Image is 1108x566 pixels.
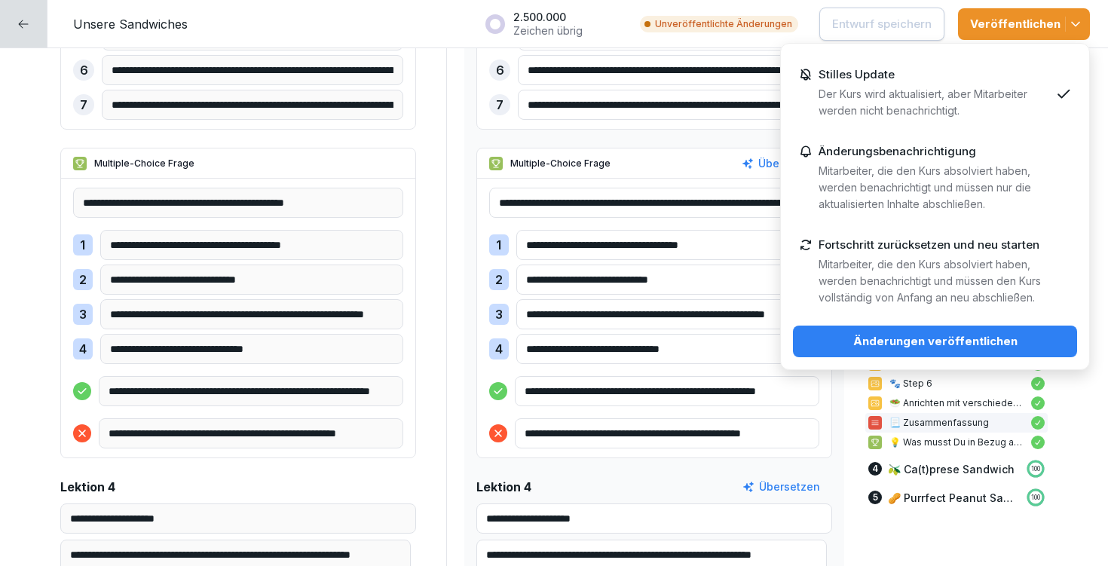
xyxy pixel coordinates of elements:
[489,304,509,325] div: 3
[73,94,94,115] div: 7
[868,462,882,476] div: 4
[1031,464,1040,473] p: 100
[73,304,93,325] div: 3
[73,269,93,290] div: 2
[888,490,1019,506] p: 🥜 Purrfect Peanut Sandwich
[742,479,820,495] button: Übersetzen
[889,377,1024,390] p: 🐾 Step 6
[742,155,819,172] button: Übersetzen
[793,326,1077,357] button: Änderungen veröffentlichen
[73,234,93,255] div: 1
[819,145,976,158] p: Änderungsbenachrichtigung
[868,491,882,504] div: 5
[489,60,510,81] div: 6
[805,333,1065,350] div: Änderungen veröffentlichen
[819,256,1050,306] p: Mitarbeiter, die den Kurs absolviert haben, werden benachrichtigt und müssen den Kurs vollständig...
[889,416,1024,430] p: 📃 Zusammenfassung
[832,16,932,32] p: Entwurf speichern
[73,60,94,81] div: 6
[819,238,1039,252] p: Fortschritt zurücksetzen und neu starten
[489,94,510,115] div: 7
[489,338,509,359] div: 4
[489,269,509,290] div: 2
[73,338,93,359] div: 4
[888,461,1015,477] p: 🫒 Ca(t)prese Sandwich
[958,8,1090,40] button: Veröffentlichen
[73,15,188,33] p: Unsere Sandwiches
[94,157,194,170] p: Multiple-Choice Frage
[655,17,792,31] p: Unveröffentlichte Änderungen
[477,5,626,43] button: 2.500.000Zeichen übrig
[60,478,115,496] p: Lektion 4
[489,234,509,255] div: 1
[819,68,895,81] p: Stilles Update
[970,16,1078,32] div: Veröffentlichen
[513,24,583,38] p: Zeichen übrig
[476,478,531,496] p: Lektion 4
[819,86,1050,119] p: Der Kurs wird aktualisiert, aber Mitarbeiter werden nicht benachrichtigt.
[513,11,583,24] p: 2.500.000
[819,163,1050,213] p: Mitarbeiter, die den Kurs absolviert haben, werden benachrichtigt und müssen nur die aktualisiert...
[819,8,944,41] button: Entwurf speichern
[510,157,611,170] p: Multiple-Choice Frage
[889,436,1024,449] p: 💡 Was musst Du in Bezug auf die Guerkamole beachten?
[889,396,1024,410] p: 🥗 Anrichten mit verschiedenen Beilagen
[1031,493,1040,502] p: 100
